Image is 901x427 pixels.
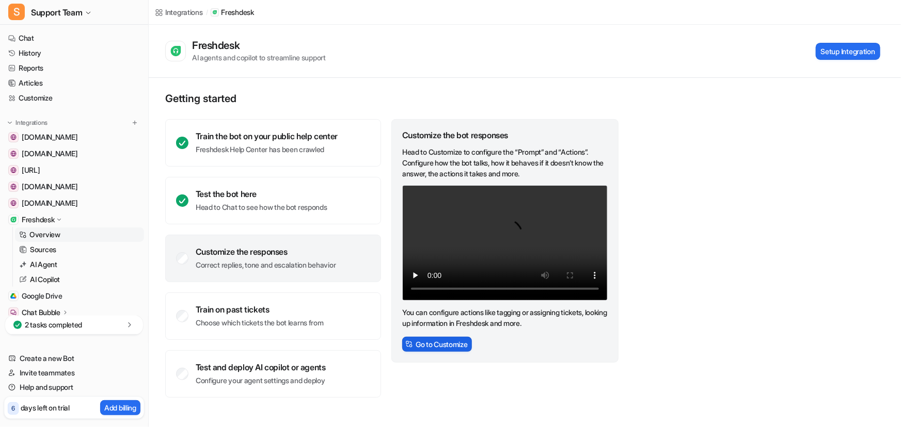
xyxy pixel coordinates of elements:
button: Integrations [4,118,51,128]
img: Google Drive [10,293,17,299]
a: Integrations [155,7,203,18]
span: Support Team [31,5,82,20]
p: AI Agent [30,259,57,270]
span: [DOMAIN_NAME] [22,198,77,208]
img: mail.google.com [10,184,17,190]
a: History [4,46,144,60]
a: Chat [4,31,144,45]
img: dashboard.eesel.ai [10,167,17,173]
div: AI agents and copilot to streamline support [192,52,326,63]
span: [DOMAIN_NAME] [22,182,77,192]
div: Customize the bot responses [402,130,608,140]
div: Freshdesk [192,39,244,52]
div: Train on past tickets [196,304,324,315]
img: dashboard.ticketinghub.com [10,134,17,140]
a: Freshdesk [211,7,254,18]
a: AI Agent [15,257,144,272]
button: Add billing [100,400,140,415]
a: app.slack.com[DOMAIN_NAME] [4,196,144,210]
p: Freshdesk [22,215,54,225]
img: Chat Bubble [10,309,17,316]
div: Integrations [165,7,203,18]
span: S [8,4,25,20]
p: days left on trial [21,402,70,413]
a: Google DriveGoogle Drive [4,289,144,303]
img: expand menu [6,119,13,126]
div: Train the bot on your public help center [196,131,338,141]
img: Freshdesk [10,217,17,223]
p: Choose which tickets the bot learns from [196,318,324,328]
p: Head to Customize to configure the “Prompt” and “Actions”. Configure how the bot talks, how it be... [402,146,608,179]
p: Head to Chat to see how the bot responds [196,202,327,212]
a: dashboard.eesel.ai[URL] [4,163,144,177]
a: Overview [15,227,144,242]
div: Test and deploy AI copilot or agents [196,362,326,372]
span: [DOMAIN_NAME] [22,149,77,159]
p: Chat Bubble [22,307,60,318]
a: dashboard.ticketinghub.com[DOMAIN_NAME] [4,130,144,144]
p: Sources [30,244,56,255]
span: / [206,8,208,17]
p: Correct replies, tone and escalation behavior [196,260,336,270]
p: AI Copilot [30,274,60,285]
button: Setup Integration [816,43,880,60]
p: Freshdesk Help Center has been crawled [196,144,338,155]
span: Google Drive [22,291,62,301]
span: [URL] [22,165,40,175]
p: Configure your agent settings and deploy [196,375,326,386]
p: Freshdesk [221,7,254,18]
p: Add billing [104,402,136,413]
img: web.whatsapp.com [10,151,17,157]
p: You can configure actions like tagging or assigning tickets, looking up information in Freshdesk ... [402,307,608,329]
div: Customize the responses [196,247,336,257]
a: Articles [4,76,144,90]
a: Customize [4,91,144,105]
a: mail.google.com[DOMAIN_NAME] [4,179,144,194]
img: CstomizeIcon [405,340,413,348]
p: 6 [11,404,15,413]
p: Integrations [15,119,48,127]
img: app.slack.com [10,200,17,206]
video: Your browser does not support the video tag. [402,185,608,301]
p: 2 tasks completed [25,320,82,330]
img: menu_add.svg [131,119,138,126]
a: Reports [4,61,144,75]
a: Sources [15,242,144,257]
p: Getting started [165,92,620,105]
a: web.whatsapp.com[DOMAIN_NAME] [4,146,144,161]
span: [DOMAIN_NAME] [22,132,77,142]
a: AI Copilot [15,272,144,287]
a: Invite teammates [4,366,144,380]
button: Go to Customize [402,337,472,352]
a: Help and support [4,380,144,395]
p: Overview [29,229,60,240]
div: Test the bot here [196,189,327,199]
a: Create a new Bot [4,351,144,366]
